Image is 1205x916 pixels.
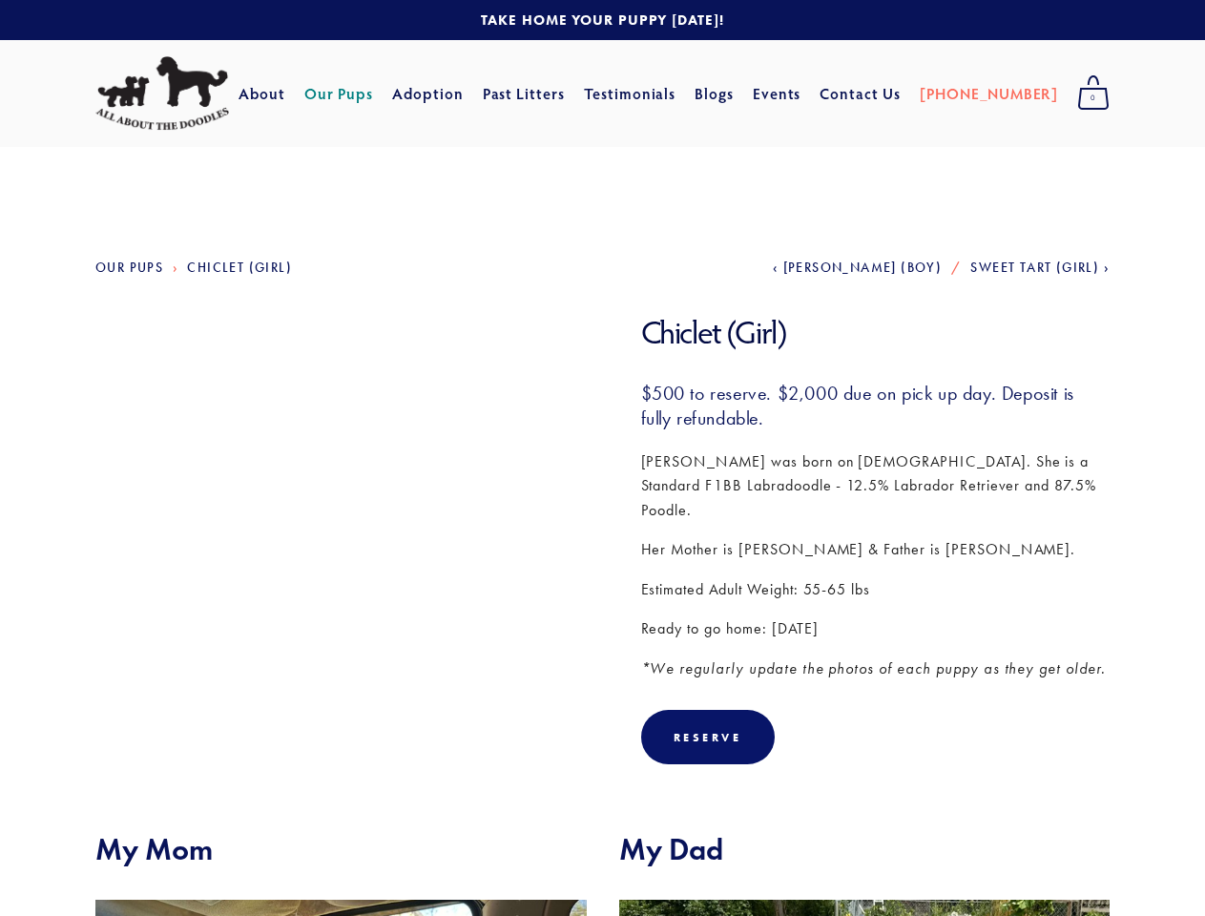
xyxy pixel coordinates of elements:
h1: Chiclet (Girl) [641,313,1111,352]
p: Estimated Adult Weight: 55-65 lbs [641,577,1111,602]
em: *We regularly update the photos of each puppy as they get older. [641,659,1106,677]
div: Reserve [674,730,742,744]
h3: $500 to reserve. $2,000 due on pick up day. Deposit is fully refundable. [641,381,1111,430]
a: Blogs [695,76,734,111]
a: Our Pups [95,260,163,276]
a: Sweet Tart (Girl) [970,260,1110,276]
span: Sweet Tart (Girl) [970,260,1099,276]
a: Adoption [392,76,464,111]
p: Ready to go home: [DATE] [641,616,1111,641]
a: [PERSON_NAME] (Boy) [773,260,942,276]
a: [PHONE_NUMBER] [920,76,1058,111]
a: 0 items in cart [1068,70,1119,117]
a: Chiclet (Girl) [187,260,292,276]
a: Testimonials [584,76,676,111]
a: Events [753,76,801,111]
a: Contact Us [820,76,901,111]
a: About [239,76,285,111]
a: Our Pups [304,76,374,111]
img: All About The Doodles [95,56,229,131]
a: Past Litters [483,83,566,103]
h2: My Mom [95,831,587,867]
p: Her Mother is [PERSON_NAME] & Father is [PERSON_NAME]. [641,537,1111,562]
p: [PERSON_NAME] was born on [DEMOGRAPHIC_DATA]. She is a Standard F1BB Labradoodle - 12.5% Labrador... [641,449,1111,523]
span: [PERSON_NAME] (Boy) [783,260,943,276]
div: Reserve [641,710,775,764]
h2: My Dad [619,831,1111,867]
span: 0 [1077,86,1110,111]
